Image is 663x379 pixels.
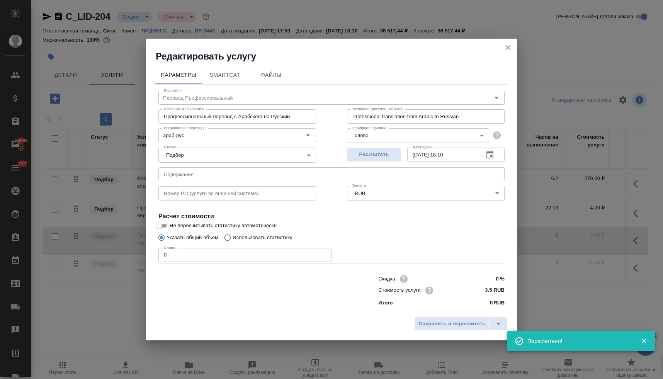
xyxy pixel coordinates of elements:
button: Закрыть [636,338,652,345]
p: RUB [493,299,505,307]
div: RUB [347,186,505,201]
span: Сохранить и пересчитать [418,320,486,328]
button: close [502,42,514,53]
button: Сохранить и пересчитать [414,317,490,331]
p: Скидка [378,275,395,283]
h2: Редактировать услугу [156,50,517,63]
p: Стоимость услуги [378,286,421,294]
span: SmartCat [206,70,243,80]
span: Файлы [253,70,290,80]
input: ✎ Введи что-нибудь [476,273,505,284]
span: Параметры [160,70,197,80]
span: Рассчитать [351,150,397,159]
div: Пересчитано! [527,337,629,345]
div: слово [347,128,489,143]
p: 0 [490,299,493,307]
p: Указать общий объем [167,234,218,241]
div: Подбор [158,148,316,162]
div: split button [414,317,507,331]
button: Подбор [164,152,186,158]
p: Использовать статистику [233,234,292,241]
button: Рассчитать [347,148,401,162]
button: слово [352,132,371,139]
button: RUB [352,190,367,197]
button: Open [303,130,313,141]
h4: Расчет стоимости [158,212,505,221]
p: Итого [378,299,393,307]
span: Не пересчитывать статистику автоматически [170,222,277,229]
input: ✎ Введи что-нибудь [476,285,505,296]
